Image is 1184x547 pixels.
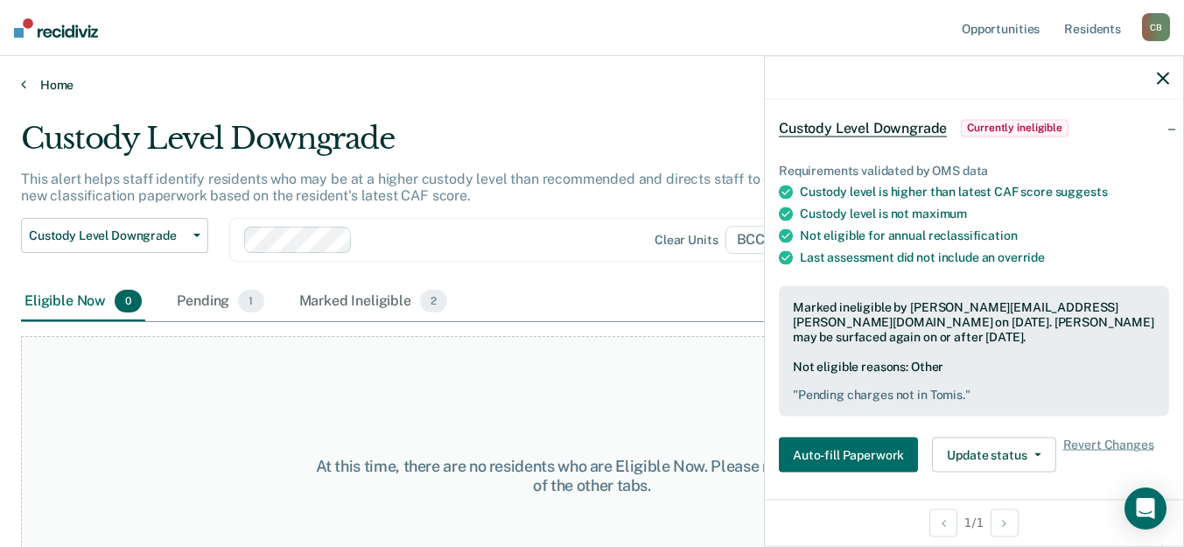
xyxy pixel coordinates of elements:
[779,119,947,137] span: Custody Level Downgrade
[238,290,263,312] span: 1
[961,119,1068,137] span: Currently ineligible
[29,228,186,243] span: Custody Level Downgrade
[779,163,1169,178] div: Requirements validated by OMS data
[173,283,267,321] div: Pending
[932,438,1055,473] button: Update status
[14,18,98,38] img: Recidiviz
[1055,185,1108,199] span: suggests
[44,493,558,508] div: [PERSON_NAME] is now in the Marked Ineligible tab for Custody Level Downgrade
[800,228,1169,243] div: Not eligible for annual
[1124,487,1166,529] div: Open Intercom Messenger
[793,388,1155,403] pre: " Pending charges not in Tomis. "
[655,233,718,248] div: Clear units
[800,250,1169,265] div: Last assessment did not include an
[21,77,1163,93] a: Home
[21,121,909,171] div: Custody Level Downgrade
[1142,13,1170,41] div: C B
[21,283,145,321] div: Eligible Now
[793,300,1155,344] div: Marked ineligible by [PERSON_NAME][EMAIL_ADDRESS][PERSON_NAME][DOMAIN_NAME] on [DATE]. [PERSON_NA...
[307,457,878,494] div: At this time, there are no residents who are Eligible Now. Please navigate to one of the other tabs.
[929,508,957,536] button: Previous Opportunity
[800,185,1169,200] div: Custody level is higher than latest CAF score
[296,283,452,321] div: Marked Ineligible
[800,207,1169,221] div: Custody level is not
[21,171,885,204] p: This alert helps staff identify residents who may be at a higher custody level than recommended a...
[115,290,142,312] span: 0
[912,207,967,221] span: maximum
[793,359,1155,403] div: Not eligible reasons: Other
[928,228,1018,242] span: reclassification
[998,250,1045,264] span: override
[779,438,918,473] button: Auto-fill Paperwork
[779,438,925,473] a: Navigate to form link
[420,290,447,312] span: 2
[725,226,800,254] span: BCCX
[1063,438,1154,473] span: Revert Changes
[765,100,1183,156] div: Custody Level DowngradeCurrently ineligible
[991,508,1019,536] button: Next Opportunity
[765,499,1183,545] div: 1 / 1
